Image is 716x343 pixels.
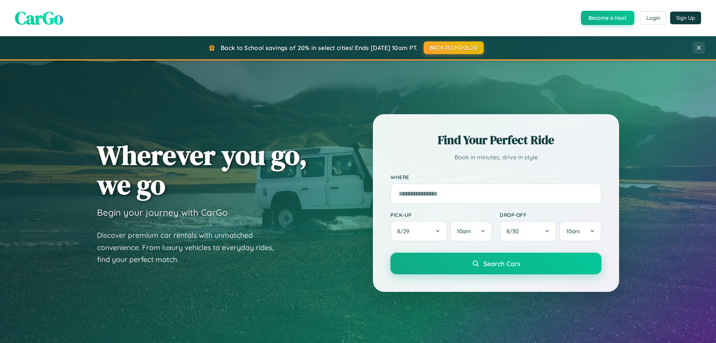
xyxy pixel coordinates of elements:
h3: Begin your journey with CarGo [97,207,228,218]
span: 10am [457,228,471,235]
button: 8/29 [390,221,447,241]
label: Where [390,174,602,180]
button: Search Cars [390,253,602,274]
p: Discover premium car rentals with unmatched convenience. From luxury vehicles to everyday rides, ... [97,229,283,266]
button: Sign Up [670,12,701,24]
span: 8 / 29 [397,228,413,235]
button: 10am [559,221,602,241]
span: 8 / 30 [506,228,522,235]
button: BACK2SCHOOL20 [424,41,484,54]
button: 8/30 [500,221,556,241]
p: Book in minutes, drive in style [390,152,602,163]
span: CarGo [15,6,63,30]
label: Pick-up [390,212,492,218]
span: Back to School savings of 20% in select cities! Ends [DATE] 10am PT. [221,44,418,52]
button: 10am [450,221,492,241]
span: 10am [566,228,580,235]
h2: Find Your Perfect Ride [390,132,602,148]
button: Login [640,11,666,25]
span: Search Cars [483,259,520,268]
button: Become a Host [581,11,634,25]
label: Drop-off [500,212,602,218]
h1: Wherever you go, we go [97,140,307,199]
